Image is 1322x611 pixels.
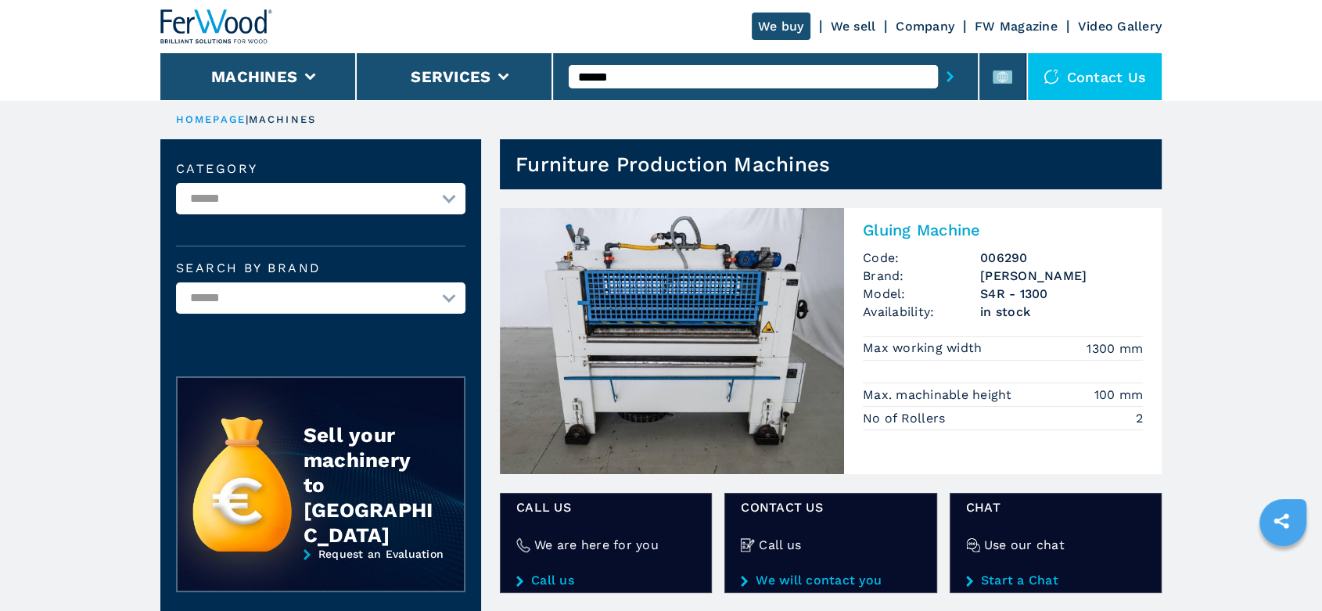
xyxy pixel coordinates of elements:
a: Call us [516,573,695,588]
button: Services [411,67,490,86]
img: Gluing Machine OSAMA S4R - 1300 [500,208,844,474]
img: Ferwood [160,9,273,44]
a: FW Magazine [975,19,1058,34]
h4: We are here for you [534,536,659,554]
span: Call us [516,498,695,516]
a: sharethis [1262,501,1301,541]
img: Contact us [1044,69,1059,84]
span: Brand: [863,267,980,285]
em: 1300 mm [1087,340,1143,358]
span: Availability: [863,303,980,321]
span: in stock [980,303,1143,321]
img: Use our chat [966,538,980,552]
h4: Use our chat [984,536,1065,554]
h2: Gluing Machine [863,221,1143,239]
h3: S4R - 1300 [980,285,1143,303]
iframe: Chat [1256,541,1310,599]
p: Max. machinable height [863,386,1016,404]
div: Contact us [1028,53,1162,100]
span: Model: [863,285,980,303]
label: Category [176,163,465,175]
button: Machines [211,67,297,86]
label: Search by brand [176,262,465,275]
h1: Furniture Production Machines [516,152,830,177]
a: Start a Chat [966,573,1145,588]
p: No of Rollers [863,410,950,427]
a: We buy [752,13,810,40]
img: Call us [741,538,755,552]
a: We will contact you [741,573,920,588]
a: HOMEPAGE [176,113,246,125]
img: We are here for you [516,538,530,552]
button: submit-button [938,59,962,95]
span: | [246,113,249,125]
span: Chat [966,498,1145,516]
a: Video Gallery [1078,19,1162,34]
h3: [PERSON_NAME] [980,267,1143,285]
em: 100 mm [1094,386,1144,404]
p: Max working width [863,340,986,357]
span: Code: [863,249,980,267]
a: We sell [831,19,876,34]
h3: 006290 [980,249,1143,267]
span: CONTACT US [741,498,920,516]
a: Request an Evaluation [176,548,465,604]
a: Company [896,19,954,34]
h4: Call us [759,536,801,554]
p: machines [249,113,316,127]
a: Gluing Machine OSAMA S4R - 1300Gluing MachineCode:006290Brand:[PERSON_NAME]Model:S4R - 1300Availa... [500,208,1162,474]
div: Sell your machinery to [GEOGRAPHIC_DATA] [304,422,433,548]
em: 2 [1136,409,1143,427]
